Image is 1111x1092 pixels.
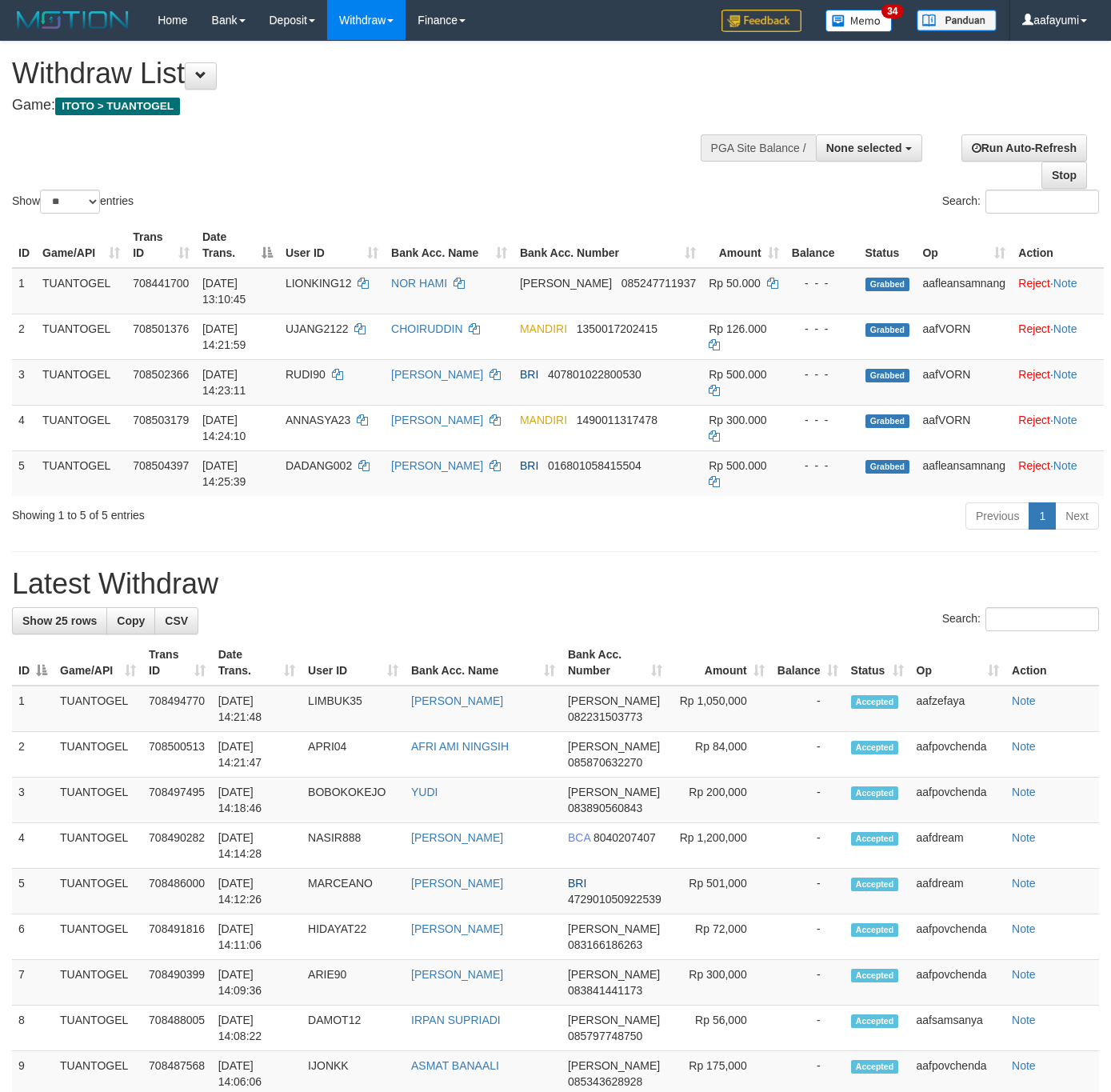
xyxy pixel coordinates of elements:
span: Copy 085343628928 to clipboard [568,1075,642,1088]
th: Status: activate to sort column ascending [845,640,910,686]
span: [PERSON_NAME] [520,277,612,290]
a: Note [1012,740,1036,753]
td: 1 [12,686,54,732]
label: Search: [942,607,1099,631]
a: [PERSON_NAME] [391,368,483,381]
td: aafsamsanya [910,1006,1006,1051]
a: YUDI [411,786,438,798]
a: Next [1055,502,1099,530]
a: [PERSON_NAME] [411,968,503,981]
td: [DATE] 14:14:28 [212,823,302,869]
input: Search: [985,190,1099,214]
span: Copy 085247711937 to clipboard [621,277,696,290]
td: TUANTOGEL [36,359,126,405]
span: Accepted [851,741,899,754]
span: Grabbed [865,460,910,474]
span: BRI [520,368,538,381]
a: [PERSON_NAME] [391,414,483,426]
td: MARCEANO [302,869,405,914]
td: TUANTOGEL [36,450,126,496]
th: Action [1005,640,1099,686]
span: Accepted [851,923,899,937]
a: Note [1012,877,1036,890]
td: - [771,778,845,823]
td: Rp 501,000 [669,869,771,914]
a: Note [1053,459,1077,472]
span: None selected [826,142,902,154]
a: Run Auto-Refresh [961,134,1087,162]
td: Rp 72,000 [669,914,771,960]
span: [PERSON_NAME] [568,968,660,981]
span: 708503179 [133,414,189,426]
td: [DATE] 14:11:06 [212,914,302,960]
th: Op: activate to sort column ascending [910,640,1006,686]
h4: Game: [12,98,725,114]
td: TUANTOGEL [36,314,126,359]
td: aafVORN [916,314,1012,359]
td: [DATE] 14:12:26 [212,869,302,914]
span: Copy 1350017202415 to clipboard [577,322,657,335]
span: Copy 083166186263 to clipboard [568,938,642,951]
td: - [771,1006,845,1051]
td: 5 [12,450,36,496]
a: [PERSON_NAME] [411,694,503,707]
span: ITOTO > TUANTOGEL [55,98,180,115]
span: Rp 300.000 [709,414,766,426]
h1: Latest Withdraw [12,568,1099,600]
span: [PERSON_NAME] [568,1014,660,1026]
td: - [771,823,845,869]
span: [PERSON_NAME] [568,786,660,798]
span: DADANG002 [286,459,352,472]
span: Copy 407801022800530 to clipboard [548,368,641,381]
a: 1 [1029,502,1056,530]
span: 34 [881,4,903,18]
span: 708441700 [133,277,189,290]
button: None selected [816,134,922,162]
td: TUANTOGEL [54,1006,142,1051]
img: Feedback.jpg [721,10,801,32]
span: BRI [568,877,586,890]
th: Balance [785,222,859,268]
span: Copy 1490011317478 to clipboard [577,414,657,426]
td: 4 [12,405,36,450]
td: 708488005 [142,1006,212,1051]
span: [PERSON_NAME] [568,694,660,707]
div: PGA Site Balance / [701,134,816,162]
td: - [771,960,845,1006]
a: NOR HAMI [391,277,447,290]
td: - [771,869,845,914]
td: aafpovchenda [910,732,1006,778]
th: Date Trans.: activate to sort column ascending [212,640,302,686]
span: 708502366 [133,368,189,381]
th: Trans ID: activate to sort column ascending [142,640,212,686]
h1: Withdraw List [12,58,725,90]
span: ANNASYA23 [286,414,350,426]
span: [DATE] 14:24:10 [202,414,246,442]
span: MANDIRI [520,322,567,335]
a: Reject [1018,368,1050,381]
span: Accepted [851,969,899,982]
th: Balance: activate to sort column ascending [771,640,845,686]
span: Accepted [851,1014,899,1028]
th: Op: activate to sort column ascending [916,222,1012,268]
span: [PERSON_NAME] [568,1059,660,1072]
th: ID: activate to sort column descending [12,640,54,686]
td: aafVORN [916,405,1012,450]
a: Reject [1018,414,1050,426]
th: Action [1012,222,1104,268]
td: 4 [12,823,54,869]
a: Note [1012,694,1036,707]
td: [DATE] 14:08:22 [212,1006,302,1051]
a: [PERSON_NAME] [411,877,503,890]
th: Bank Acc. Number: activate to sort column ascending [561,640,669,686]
span: MANDIRI [520,414,567,426]
td: aafleansamnang [916,268,1012,314]
th: User ID: activate to sort column ascending [302,640,405,686]
th: Status [859,222,917,268]
span: Show 25 rows [22,614,97,627]
span: Copy 8040207407 to clipboard [593,831,656,844]
td: 2 [12,314,36,359]
td: · [1012,268,1104,314]
td: - [771,914,845,960]
div: - - - [792,458,853,474]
